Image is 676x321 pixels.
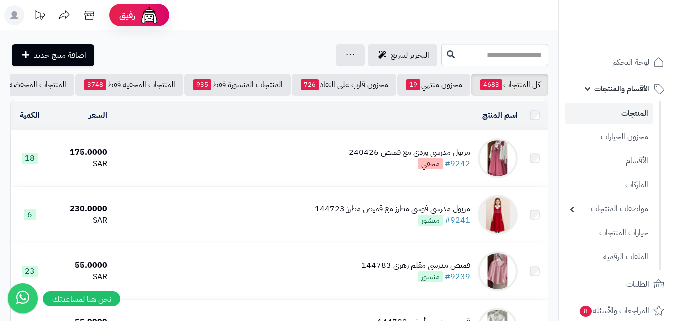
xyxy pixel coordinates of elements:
[445,158,470,170] a: #9242
[20,109,40,121] a: الكمية
[292,74,396,96] a: مخزون قارب على النفاذ726
[53,147,108,158] div: 175.0000
[418,158,443,169] span: مخفي
[579,304,649,318] span: المراجعات والأسئلة
[24,209,36,220] span: 6
[27,5,52,28] a: تحديثات المنصة
[89,109,107,121] a: السعر
[565,50,670,74] a: لوحة التحكم
[612,55,649,69] span: لوحة التحكم
[471,74,548,96] a: كل المنتجات4683
[478,138,518,178] img: مريول مدرسي وردي مع قميص 240426
[478,195,518,235] img: مريول مدرسي فوشي مطرز مع قميص مطرز 144723
[361,260,470,271] div: قميص مدرسي مقلم زهري 144783
[12,44,94,66] a: اضافة منتج جديد
[608,11,666,32] img: logo-2.png
[53,215,108,226] div: SAR
[565,126,653,148] a: مخزون الخيارات
[184,74,291,96] a: المنتجات المنشورة فقط935
[565,272,670,296] a: الطلبات
[34,49,86,61] span: اضافة منتج جديد
[482,109,518,121] a: اسم المنتج
[565,150,653,172] a: الأقسام
[53,203,108,215] div: 230.0000
[565,246,653,268] a: الملفات الرقمية
[418,271,443,282] span: منشور
[565,174,653,196] a: الماركات
[594,82,649,96] span: الأقسام والمنتجات
[315,203,470,215] div: مريول مدرسي فوشي مطرز مع قميص مطرز 144723
[349,147,470,158] div: مريول مدرسي وردي مع قميص 240426
[22,266,38,277] span: 23
[84,79,106,90] span: 3748
[119,9,135,21] span: رفيق
[478,251,518,291] img: قميص مدرسي مقلم زهري 144783
[368,44,437,66] a: التحرير لسريع
[445,271,470,283] a: #9239
[418,215,443,226] span: منشور
[565,222,653,244] a: خيارات المنتجات
[579,305,592,317] span: 8
[301,79,319,90] span: 726
[75,74,183,96] a: المنتجات المخفية فقط3748
[565,198,653,220] a: مواصفات المنتجات
[445,214,470,226] a: #9241
[53,271,108,283] div: SAR
[565,103,653,124] a: المنتجات
[397,74,470,96] a: مخزون منتهي19
[22,153,38,164] span: 18
[626,277,649,291] span: الطلبات
[391,49,429,61] span: التحرير لسريع
[406,79,420,90] span: 19
[139,5,159,25] img: ai-face.png
[193,79,211,90] span: 935
[53,158,108,170] div: SAR
[53,260,108,271] div: 55.0000
[480,79,502,90] span: 4683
